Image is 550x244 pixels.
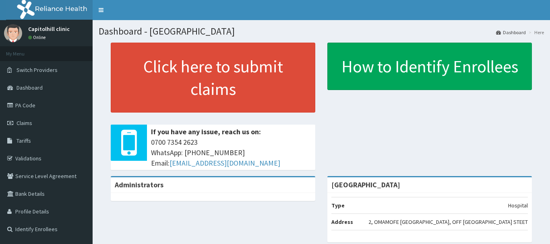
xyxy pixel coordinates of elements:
[170,158,280,168] a: [EMAIL_ADDRESS][DOMAIN_NAME]
[496,29,526,36] a: Dashboard
[111,43,315,113] a: Click here to submit claims
[331,218,353,226] b: Address
[368,218,528,226] p: 2, OMAMOFE [GEOGRAPHIC_DATA], OFF [GEOGRAPHIC_DATA] STEET
[327,43,532,90] a: How to Identify Enrollees
[331,180,400,189] strong: [GEOGRAPHIC_DATA]
[4,24,22,42] img: User Image
[17,119,32,127] span: Claims
[115,180,163,189] b: Administrators
[151,137,311,168] span: 0700 7354 2623 WhatsApp: [PHONE_NUMBER] Email:
[151,127,261,136] b: If you have any issue, reach us on:
[99,26,544,37] h1: Dashboard - [GEOGRAPHIC_DATA]
[331,202,345,209] b: Type
[527,29,544,36] li: Here
[17,137,31,144] span: Tariffs
[28,26,70,32] p: Capitolhill clinic
[17,84,43,91] span: Dashboard
[17,66,58,74] span: Switch Providers
[28,35,48,40] a: Online
[508,201,528,209] p: Hospital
